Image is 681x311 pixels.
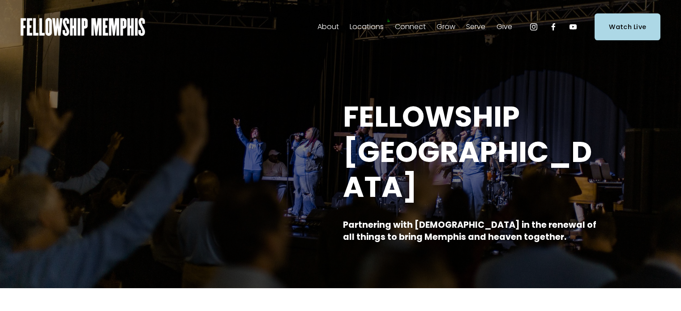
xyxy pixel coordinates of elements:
a: folder dropdown [350,20,384,34]
span: Serve [466,21,485,34]
a: Instagram [529,22,538,31]
span: About [317,21,339,34]
a: folder dropdown [497,20,512,34]
a: folder dropdown [395,20,426,34]
a: folder dropdown [317,20,339,34]
a: Facebook [549,22,558,31]
a: folder dropdown [466,20,485,34]
a: Watch Live [595,13,660,40]
a: YouTube [569,22,578,31]
span: Locations [350,21,384,34]
span: Connect [395,21,426,34]
strong: Partnering with [DEMOGRAPHIC_DATA] in the renewal of all things to bring Memphis and heaven toget... [343,219,598,243]
span: Give [497,21,512,34]
img: Fellowship Memphis [21,18,146,36]
a: folder dropdown [437,20,455,34]
strong: FELLOWSHIP [GEOGRAPHIC_DATA] [343,97,592,207]
span: Grow [437,21,455,34]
